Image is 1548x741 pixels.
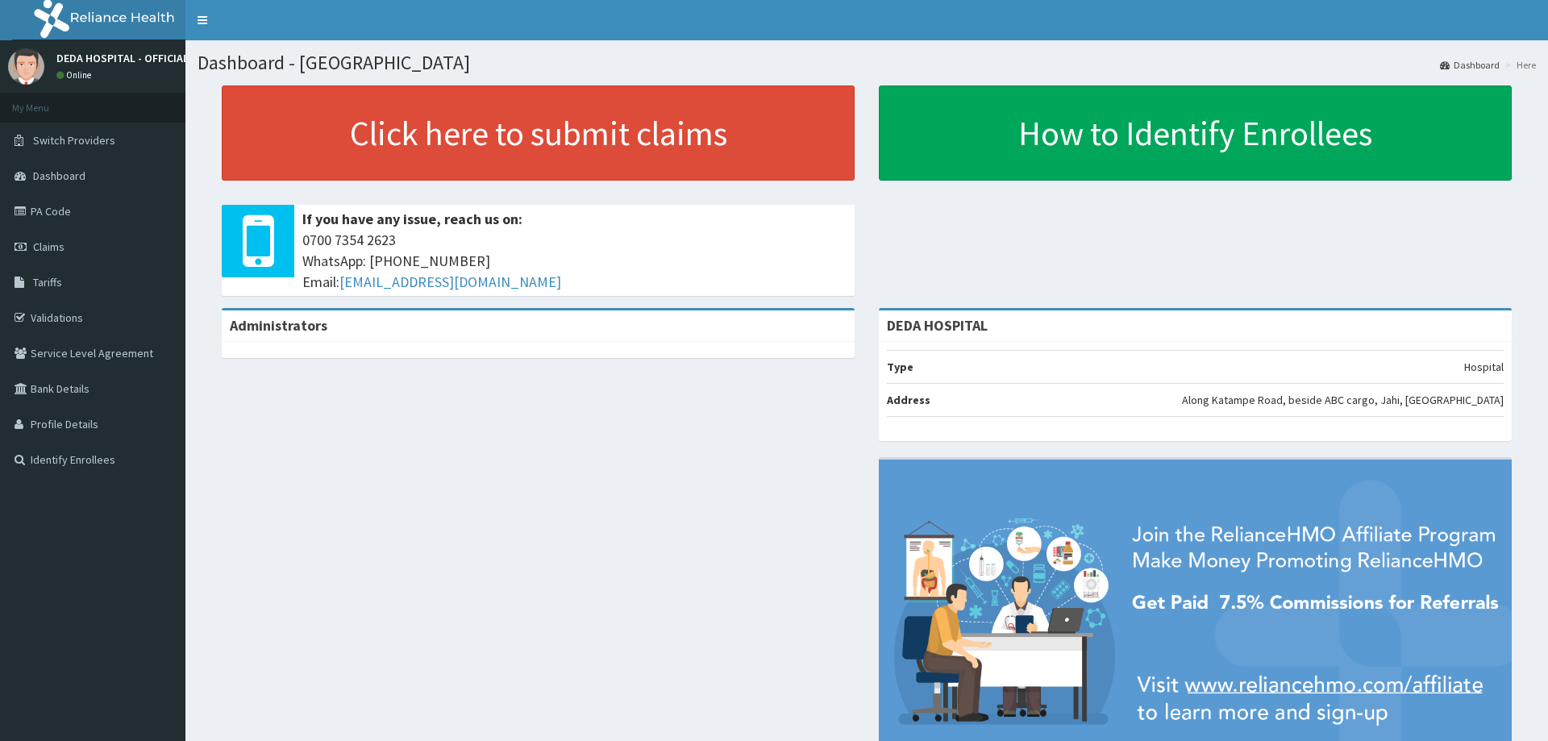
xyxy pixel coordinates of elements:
[302,210,522,228] b: If you have any issue, reach us on:
[1464,359,1504,375] p: Hospital
[887,393,930,407] b: Address
[887,360,913,374] b: Type
[879,85,1512,181] a: How to Identify Enrollees
[887,316,988,335] strong: DEDA HOSPITAL
[56,52,189,64] p: DEDA HOSPITAL - OFFICIAL
[222,85,855,181] a: Click here to submit claims
[33,275,62,289] span: Tariffs
[339,273,561,291] a: [EMAIL_ADDRESS][DOMAIN_NAME]
[1440,58,1500,72] a: Dashboard
[198,52,1536,73] h1: Dashboard - [GEOGRAPHIC_DATA]
[302,230,847,292] span: 0700 7354 2623 WhatsApp: [PHONE_NUMBER] Email:
[1182,392,1504,408] p: Along Katampe Road, beside ABC cargo, Jahi, [GEOGRAPHIC_DATA]
[1501,58,1536,72] li: Here
[230,316,327,335] b: Administrators
[33,169,85,183] span: Dashboard
[8,48,44,85] img: User Image
[33,239,64,254] span: Claims
[33,133,115,148] span: Switch Providers
[56,69,95,81] a: Online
